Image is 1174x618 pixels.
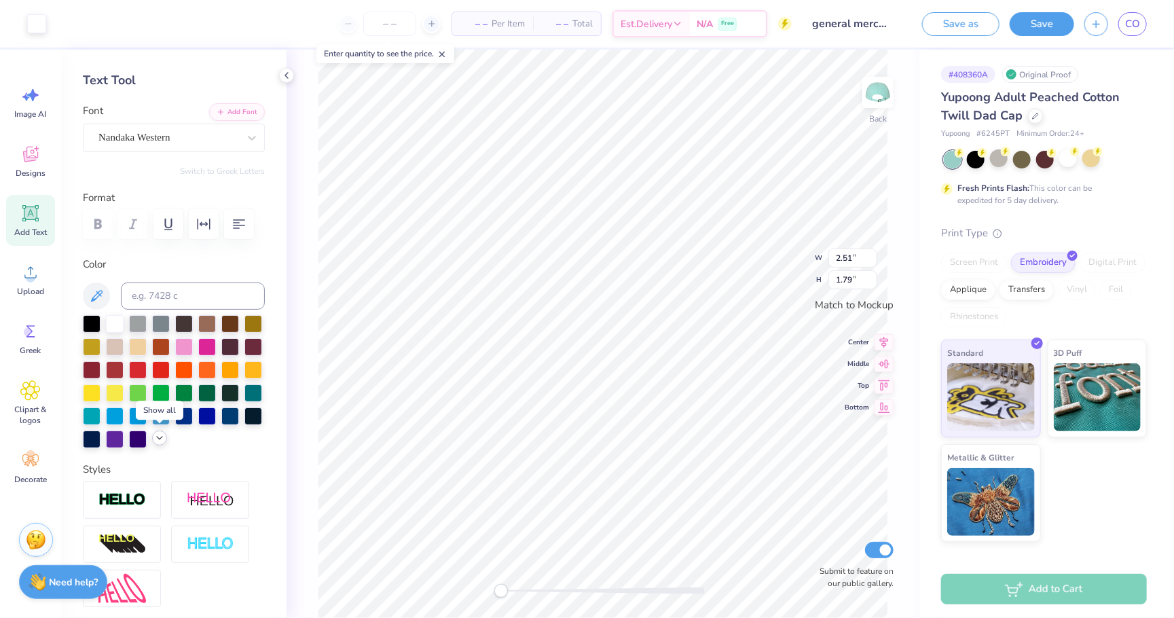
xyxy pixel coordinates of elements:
[957,182,1124,206] div: This color can be expedited for 5 day delivery.
[16,168,45,179] span: Designs
[697,17,713,31] span: N/A
[922,12,999,36] button: Save as
[1054,346,1082,360] span: 3D Puff
[50,576,98,589] strong: Need help?
[957,183,1029,194] strong: Fresh Prints Flash:
[941,225,1147,241] div: Print Type
[83,103,103,119] label: Font
[136,401,183,420] div: Show all
[1125,16,1140,32] span: CO
[941,128,970,140] span: Yupoong
[187,492,234,509] img: Shadow
[947,363,1035,431] img: Standard
[941,280,995,300] div: Applique
[492,17,525,31] span: Per Item
[941,253,1007,273] div: Screen Print
[941,66,995,83] div: # 408360A
[845,402,869,413] span: Bottom
[947,468,1035,536] img: Metallic & Glitter
[98,534,146,556] img: 3D Illusion
[947,346,983,360] span: Standard
[621,17,672,31] span: Est. Delivery
[869,113,887,125] div: Back
[14,227,47,238] span: Add Text
[83,257,265,272] label: Color
[721,19,734,29] span: Free
[845,337,869,348] span: Center
[1002,66,1078,83] div: Original Proof
[494,584,508,598] div: Accessibility label
[187,537,234,552] img: Negative Space
[316,44,454,63] div: Enter quantity to see the price.
[83,190,265,206] label: Format
[83,462,111,477] label: Styles
[941,307,1007,327] div: Rhinestones
[864,79,892,106] img: Back
[1011,253,1076,273] div: Embroidery
[541,17,568,31] span: – –
[98,492,146,508] img: Stroke
[941,89,1120,124] span: Yupoong Adult Peached Cotton Twill Dad Cap
[460,17,488,31] span: – –
[121,283,265,310] input: e.g. 7428 c
[1016,128,1084,140] span: Minimum Order: 24 +
[845,359,869,369] span: Middle
[15,109,47,120] span: Image AI
[1100,280,1132,300] div: Foil
[802,10,902,37] input: Untitled Design
[20,345,41,356] span: Greek
[8,404,53,426] span: Clipart & logos
[1010,12,1074,36] button: Save
[17,286,44,297] span: Upload
[363,12,416,36] input: – –
[999,280,1054,300] div: Transfers
[1054,363,1141,431] img: 3D Puff
[83,71,265,90] div: Text Tool
[572,17,593,31] span: Total
[976,128,1010,140] span: # 6245PT
[845,380,869,391] span: Top
[947,450,1014,465] span: Metallic & Glitter
[180,166,265,177] button: Switch to Greek Letters
[209,103,265,121] button: Add Font
[812,565,894,589] label: Submit to feature on our public gallery.
[1118,12,1147,36] a: CO
[14,474,47,485] span: Decorate
[1058,280,1096,300] div: Vinyl
[98,574,146,603] img: Free Distort
[1080,253,1145,273] div: Digital Print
